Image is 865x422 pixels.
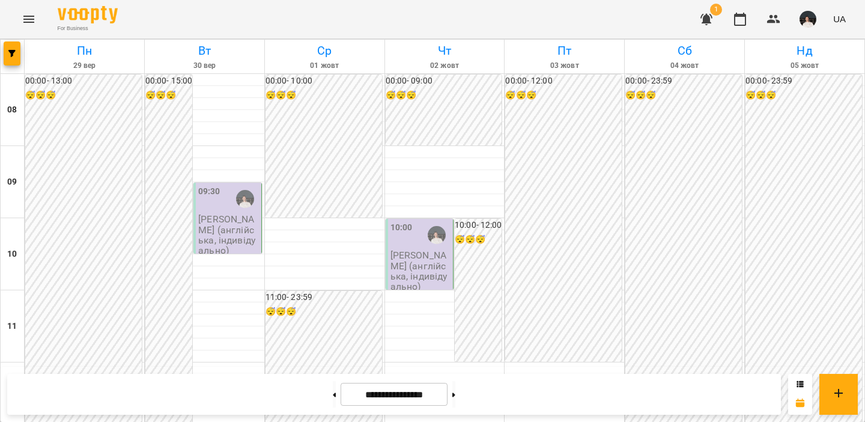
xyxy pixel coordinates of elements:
h6: Пн [26,41,142,60]
h6: 09 [7,176,17,189]
h6: Чт [387,41,503,60]
h6: 08 [7,103,17,117]
h6: 😴😴😴 [266,305,382,319]
h6: 😴😴😴 [266,89,382,102]
p: [PERSON_NAME] (англійська, індивідуально) [390,250,451,292]
h6: 00:00 - 12:00 [505,75,622,88]
p: [PERSON_NAME] (англійська, індивідуально) [198,214,259,255]
h6: 😴😴😴 [625,89,742,102]
h6: 😴😴😴 [386,89,502,102]
h6: 😴😴😴 [25,89,142,102]
span: UA [833,13,846,25]
h6: 00:00 - 15:00 [145,75,192,88]
h6: 11 [7,320,17,333]
h6: 10 [7,248,17,261]
span: 1 [710,4,722,16]
img: Мірошник Михайло Павлович (а) [236,190,254,208]
h6: 00:00 - 09:00 [386,75,502,88]
h6: 04 жовт [627,60,742,72]
span: For Business [58,25,118,32]
h6: 29 вер [26,60,142,72]
label: 10:00 [390,221,413,234]
img: Мірошник Михайло Павлович (а) [428,226,446,244]
button: UA [828,8,851,30]
h6: 03 жовт [506,60,622,72]
h6: 00:00 - 23:59 [745,75,862,88]
h6: 10:00 - 12:00 [455,219,502,232]
h6: 00:00 - 10:00 [266,75,382,88]
h6: 😴😴😴 [145,89,192,102]
h6: Нд [747,41,863,60]
h6: Пт [506,41,622,60]
label: 09:30 [198,185,220,198]
h6: 01 жовт [267,60,383,72]
h6: Вт [147,41,263,60]
h6: 00:00 - 23:59 [625,75,742,88]
h6: Сб [627,41,742,60]
h6: 😴😴😴 [455,233,502,246]
h6: 00:00 - 13:00 [25,75,142,88]
h6: 11:00 - 23:59 [266,291,382,304]
h6: 😴😴😴 [745,89,862,102]
img: Voopty Logo [58,6,118,23]
h6: 02 жовт [387,60,503,72]
h6: Ср [267,41,383,60]
h6: 30 вер [147,60,263,72]
h6: 😴😴😴 [505,89,622,102]
button: Menu [14,5,43,34]
h6: 05 жовт [747,60,863,72]
img: 5ac69435918e69000f8bf39d14eaa1af.jpg [800,11,816,28]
